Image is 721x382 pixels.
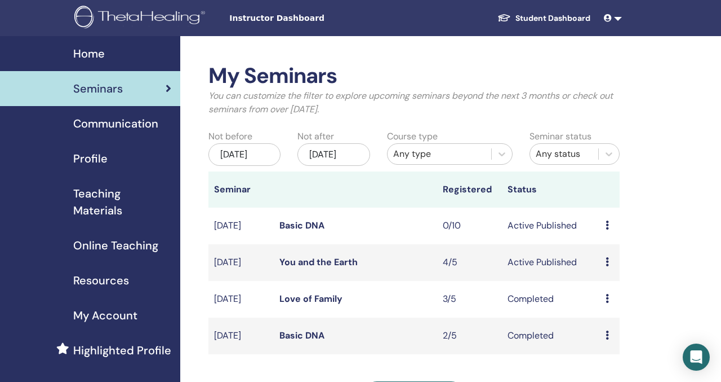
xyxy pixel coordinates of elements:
div: Any type [393,147,486,161]
label: Seminar status [529,130,591,143]
th: Registered [437,172,502,208]
span: My Account [73,307,137,324]
span: Resources [73,272,129,289]
span: Online Teaching [73,237,158,254]
div: [DATE] [208,143,281,166]
span: Profile [73,150,108,167]
td: 3/5 [437,281,502,318]
td: 0/10 [437,208,502,244]
td: Active Published [502,244,600,281]
label: Not before [208,130,252,143]
td: Completed [502,318,600,354]
th: Status [502,172,600,208]
td: 2/5 [437,318,502,354]
a: Basic DNA [279,219,324,231]
td: [DATE] [208,244,274,281]
td: Active Published [502,208,600,244]
span: Instructor Dashboard [229,12,398,24]
p: You can customize the filter to explore upcoming seminars beyond the next 3 months or check out s... [208,89,620,116]
label: Course type [387,130,438,143]
span: Teaching Materials [73,185,171,219]
span: Communication [73,115,158,132]
h2: My Seminars [208,63,620,89]
td: [DATE] [208,318,274,354]
td: [DATE] [208,208,274,244]
img: logo.png [74,6,209,31]
div: [DATE] [297,143,370,166]
td: [DATE] [208,281,274,318]
span: Home [73,45,105,62]
th: Seminar [208,172,274,208]
a: Student Dashboard [488,8,599,29]
a: Love of Family [279,293,342,305]
div: Open Intercom Messenger [683,344,710,371]
img: graduation-cap-white.svg [497,13,511,23]
label: Not after [297,130,334,143]
span: Highlighted Profile [73,342,171,359]
td: 4/5 [437,244,502,281]
a: Basic DNA [279,330,324,341]
span: Seminars [73,80,123,97]
td: Completed [502,281,600,318]
div: Any status [536,147,593,161]
a: You and the Earth [279,256,358,268]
